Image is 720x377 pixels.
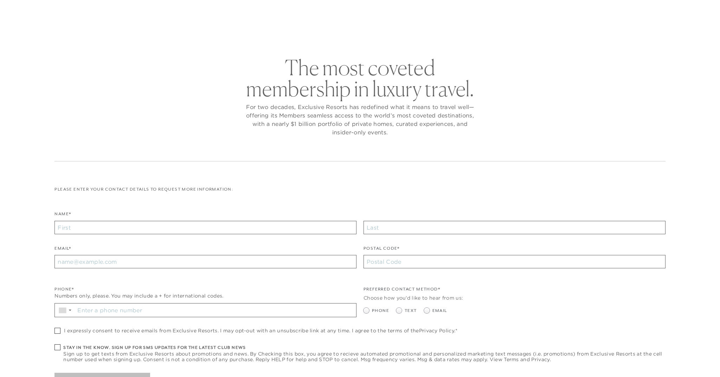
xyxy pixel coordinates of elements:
div: Numbers only, please. You may include a + for international codes. [54,292,356,300]
span: Sign up to get texts from Exclusive Resorts about promotions and news. By Checking this box, you ... [63,351,665,362]
p: Please enter your contact details to request more information: [54,186,665,193]
legend: Preferred Contact Method* [364,286,440,296]
a: Community [398,23,441,43]
span: ▼ [68,308,72,312]
span: Phone [372,307,389,314]
div: Phone* [54,286,356,293]
input: First [54,221,356,234]
input: Last [364,221,666,234]
a: The Collection [279,23,333,43]
p: For two decades, Exclusive Resorts has redefined what it means to travel well—offering its Member... [244,103,476,136]
input: Enter a phone number [75,303,356,317]
h6: Stay in the know. Sign up for sms updates for the latest club news [63,344,665,351]
label: Postal Code* [364,245,400,255]
span: Text [405,307,417,314]
h2: The most coveted membership in luxury travel. [244,57,476,99]
a: Privacy Policy [419,327,454,334]
span: Email [432,307,447,314]
label: Name* [54,211,71,221]
a: Membership [343,23,387,43]
div: Country Code Selector [55,303,75,317]
a: Member Login [637,8,671,14]
span: I expressly consent to receive emails from Exclusive Resorts. I may opt-out with an unsubscribe l... [64,328,457,333]
input: Postal Code [364,255,666,268]
label: Email* [54,245,71,255]
div: Choose how you'd like to hear from us: [364,294,666,302]
input: name@example.com [54,255,356,268]
a: Get Started [30,8,61,14]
